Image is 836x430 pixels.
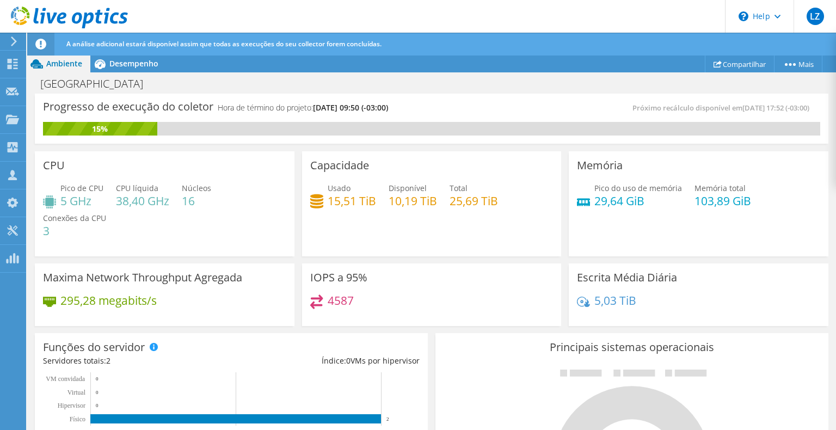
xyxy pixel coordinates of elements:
text: 0 [96,376,99,382]
span: Próximo recálculo disponível em [632,103,815,113]
span: CPU líquida [116,183,158,193]
span: Usado [328,183,351,193]
span: A análise adicional estará disponível assim que todas as execuções do seu collector forem concluí... [66,39,382,48]
span: Conexões da CPU [43,213,106,223]
h4: 16 [182,195,211,207]
div: Servidores totais: [43,355,231,367]
h3: CPU [43,159,65,171]
h3: Capacidade [310,159,369,171]
span: Disponível [389,183,427,193]
span: [DATE] 17:52 (-03:00) [742,103,809,113]
h4: 295,28 megabits/s [60,294,157,306]
a: Mais [774,56,822,72]
span: LZ [807,8,824,25]
h4: 103,89 GiB [694,195,751,207]
div: 15% [43,123,157,135]
h4: 4587 [328,294,354,306]
text: VM convidada [46,375,85,383]
span: Memória total [694,183,746,193]
h4: Hora de término do projeto: [218,102,388,114]
h3: Funções do servidor [43,341,145,353]
h4: 29,64 GiB [594,195,682,207]
text: Virtual [67,389,86,396]
a: Compartilhar [705,56,774,72]
span: Pico do uso de memória [594,183,682,193]
text: 0 [96,390,99,395]
h4: 38,40 GHz [116,195,169,207]
span: 2 [106,355,110,366]
h4: 5,03 TiB [594,294,636,306]
span: 0 [346,355,351,366]
h4: 3 [43,225,106,237]
h4: 10,19 TiB [389,195,437,207]
div: Índice: VMs por hipervisor [231,355,420,367]
h4: 15,51 TiB [328,195,376,207]
h1: [GEOGRAPHIC_DATA] [35,78,160,90]
h3: Memória [577,159,623,171]
svg: \n [739,11,748,21]
span: Núcleos [182,183,211,193]
h3: Principais sistemas operacionais [444,341,820,353]
h3: IOPS a 95% [310,272,367,284]
text: Hipervisor [58,402,85,409]
h3: Maxima Network Throughput Agregada [43,272,242,284]
tspan: Físico [70,415,85,423]
h3: Escrita Média Diária [577,272,677,284]
text: 0 [96,403,99,408]
span: Total [450,183,468,193]
span: [DATE] 09:50 (-03:00) [313,102,388,113]
span: Desempenho [109,58,158,69]
span: Ambiente [46,58,82,69]
h4: 5 GHz [60,195,103,207]
h4: 25,69 TiB [450,195,498,207]
span: Pico de CPU [60,183,103,193]
text: 2 [386,416,389,422]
